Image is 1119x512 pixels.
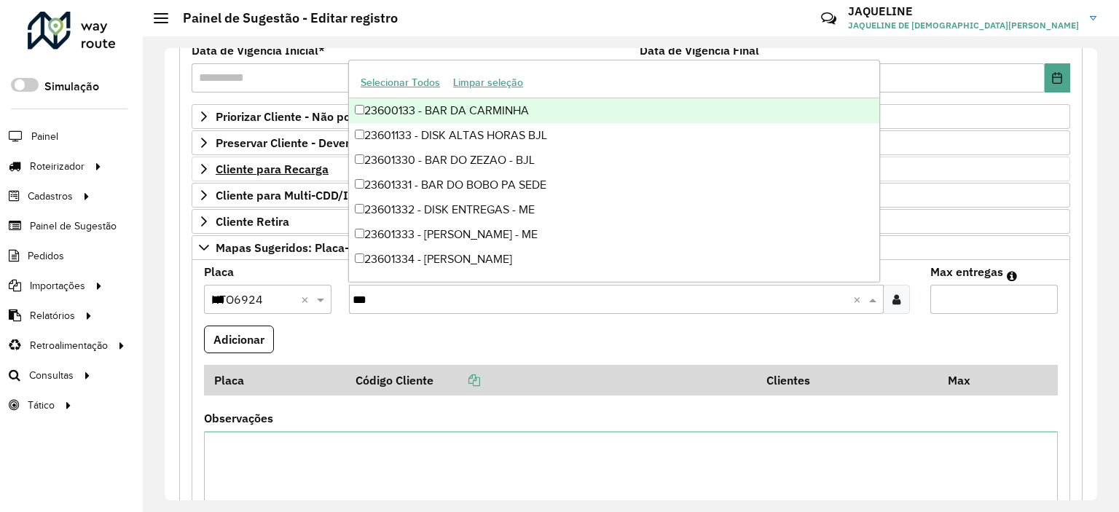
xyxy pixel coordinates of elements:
a: Priorizar Cliente - Não podem ficar no buffer [192,104,1070,129]
a: Cliente para Multi-CDD/Internalização [192,183,1070,208]
span: Retroalimentação [30,338,108,353]
th: Código Cliente [345,365,756,395]
a: Copiar [433,373,480,387]
span: Mapas Sugeridos: Placa-Cliente [216,242,387,253]
label: Placa [204,263,234,280]
button: Choose Date [1045,63,1070,92]
span: Cliente para Recarga [216,163,329,175]
div: 23601332 - DISK ENTREGAS - ME [349,197,879,222]
span: Clear all [853,291,865,308]
div: 23601334 - [PERSON_NAME] [349,247,879,272]
div: 23601133 - DISK ALTAS HORAS BJL [349,123,879,148]
span: Painel de Sugestão [30,218,117,234]
span: Roteirizador [30,159,85,174]
span: Painel [31,129,58,144]
a: Cliente Retira [192,209,1070,234]
label: Data de Vigência Final [640,42,759,59]
th: Max [938,365,996,395]
a: Preservar Cliente - Devem ficar no buffer, não roteirizar [192,130,1070,155]
em: Máximo de clientes que serão colocados na mesma rota com os clientes informados [1007,270,1017,282]
a: Contato Rápido [813,3,844,34]
ng-dropdown-panel: Options list [348,60,880,282]
span: Priorizar Cliente - Não podem ficar no buffer [216,111,454,122]
span: Relatórios [30,308,75,323]
th: Placa [204,365,345,395]
h3: JAQUELINE [848,4,1079,18]
span: Pedidos [28,248,64,264]
span: Preservar Cliente - Devem ficar no buffer, não roteirizar [216,137,512,149]
span: Tático [28,398,55,413]
label: Simulação [44,78,99,95]
a: Cliente para Recarga [192,157,1070,181]
div: 23600133 - BAR DA CARMINHA [349,98,879,123]
span: Cadastros [28,189,73,204]
span: Importações [30,278,85,294]
span: Clear all [301,291,313,308]
label: Observações [204,409,273,427]
label: Data de Vigência Inicial [192,42,325,59]
th: Clientes [757,365,938,395]
div: 23601335 - OPCAO COM INOVACAO - BJL [349,272,879,296]
button: Limpar seleção [447,71,530,94]
button: Selecionar Todos [354,71,447,94]
span: Consultas [29,368,74,383]
a: Mapas Sugeridos: Placa-Cliente [192,235,1070,260]
h2: Painel de Sugestão - Editar registro [168,10,398,26]
span: JAQUELINE DE [DEMOGRAPHIC_DATA][PERSON_NAME] [848,19,1079,32]
div: 23601330 - BAR DO ZEZAO - BJL [349,148,879,173]
button: Adicionar [204,326,274,353]
span: Cliente para Multi-CDD/Internalização [216,189,421,201]
span: Cliente Retira [216,216,289,227]
div: 23601331 - BAR DO BOBO PA SEDE [349,173,879,197]
div: 23601333 - [PERSON_NAME] - ME [349,222,879,247]
label: Max entregas [930,263,1003,280]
